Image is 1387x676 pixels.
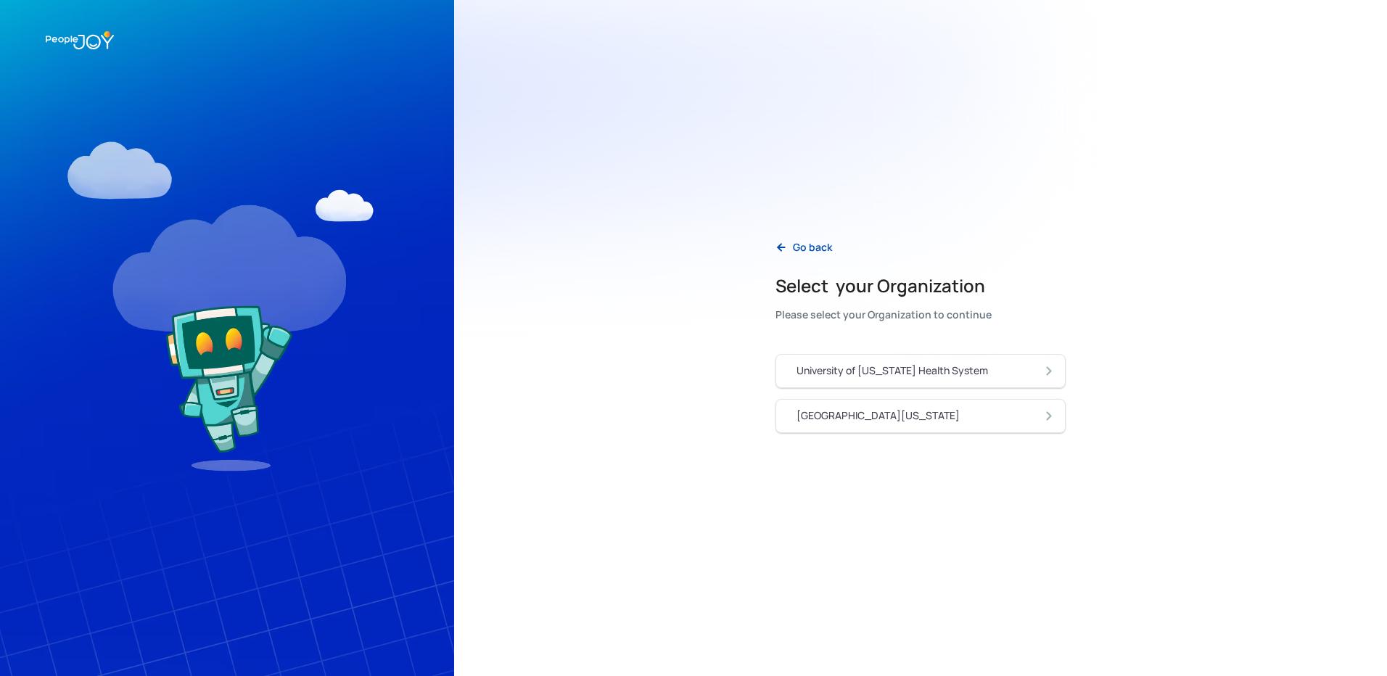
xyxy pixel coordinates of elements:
[775,354,1066,388] a: University of [US_STATE] Health System
[764,233,844,263] a: Go back
[775,305,992,325] div: Please select your Organization to continue
[775,274,992,297] h2: Select your Organization
[775,399,1066,433] a: [GEOGRAPHIC_DATA][US_STATE]
[797,408,960,423] div: [GEOGRAPHIC_DATA][US_STATE]
[797,363,988,378] div: University of [US_STATE] Health System
[793,240,832,255] div: Go back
